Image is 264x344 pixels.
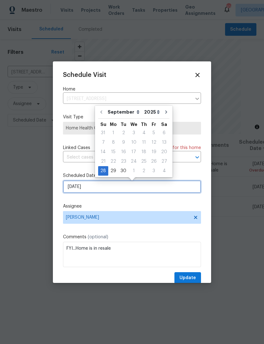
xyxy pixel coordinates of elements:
div: 17 [129,147,139,156]
span: Schedule Visit [63,72,106,78]
div: Sat Oct 04 2025 [159,166,169,176]
div: Tue Sep 16 2025 [118,147,129,157]
div: 25 [139,157,149,166]
div: 4 [159,166,169,175]
div: 24 [129,157,139,166]
div: Sat Sep 06 2025 [159,128,169,138]
div: 18 [139,147,149,156]
div: Fri Oct 03 2025 [149,166,159,176]
div: 2 [118,128,129,137]
button: Go to next month [161,106,171,118]
textarea: FYI...Home is in resale [63,242,201,267]
span: Update [179,274,196,282]
span: Home Health Checkup [66,125,198,131]
div: Tue Sep 23 2025 [118,157,129,166]
button: Go to previous month [97,106,106,118]
div: Wed Sep 17 2025 [129,147,139,157]
div: Thu Sep 25 2025 [139,157,149,166]
div: Sun Sep 07 2025 [98,138,108,147]
input: Select cases [63,153,183,162]
div: Sun Sep 21 2025 [98,157,108,166]
div: 10 [129,138,139,147]
div: 14 [98,147,108,156]
div: 9 [118,138,129,147]
div: 3 [129,128,139,137]
div: Sun Aug 31 2025 [98,128,108,138]
div: Mon Sep 15 2025 [108,147,118,157]
div: 27 [159,157,169,166]
div: Sat Sep 20 2025 [159,147,169,157]
label: Home [63,86,201,92]
div: Thu Sep 18 2025 [139,147,149,157]
select: Year [142,107,161,117]
div: 12 [149,138,159,147]
abbr: Sunday [100,122,106,127]
div: Sun Sep 28 2025 [98,166,108,176]
div: Thu Sep 04 2025 [139,128,149,138]
button: Open [193,153,202,162]
div: Sun Sep 14 2025 [98,147,108,157]
div: 13 [159,138,169,147]
div: 28 [98,166,108,175]
div: 1 [108,128,118,137]
div: Sat Sep 13 2025 [159,138,169,147]
div: 30 [118,166,129,175]
div: 23 [118,157,129,166]
div: 19 [149,147,159,156]
div: Mon Sep 22 2025 [108,157,118,166]
div: Fri Sep 12 2025 [149,138,159,147]
div: 1 [129,166,139,175]
div: 31 [98,128,108,137]
div: 26 [149,157,159,166]
div: 11 [139,138,149,147]
div: Thu Oct 02 2025 [139,166,149,176]
input: Enter in an address [63,94,192,104]
div: Sat Sep 27 2025 [159,157,169,166]
select: Month [106,107,142,117]
label: Comments [63,234,201,240]
div: Thu Sep 11 2025 [139,138,149,147]
input: M/D/YYYY [63,180,201,193]
div: Mon Sep 29 2025 [108,166,118,176]
abbr: Wednesday [130,122,137,127]
label: Visit Type [63,114,201,120]
div: 16 [118,147,129,156]
div: 6 [159,128,169,137]
div: 5 [149,128,159,137]
div: 7 [98,138,108,147]
div: 8 [108,138,118,147]
div: 20 [159,147,169,156]
div: 4 [139,128,149,137]
div: Mon Sep 08 2025 [108,138,118,147]
div: Fri Sep 05 2025 [149,128,159,138]
div: 29 [108,166,118,175]
div: Mon Sep 01 2025 [108,128,118,138]
div: Tue Sep 30 2025 [118,166,129,176]
span: [PERSON_NAME] [66,215,190,220]
div: Wed Sep 03 2025 [129,128,139,138]
div: Wed Oct 01 2025 [129,166,139,176]
div: Fri Sep 19 2025 [149,147,159,157]
div: 2 [139,166,149,175]
div: Wed Sep 24 2025 [129,157,139,166]
abbr: Monday [110,122,117,127]
span: Close [194,72,201,78]
abbr: Tuesday [121,122,126,127]
span: Linked Cases [63,145,90,151]
label: Assignee [63,203,201,210]
div: 15 [108,147,118,156]
div: 21 [98,157,108,166]
abbr: Thursday [141,122,147,127]
div: Fri Sep 26 2025 [149,157,159,166]
label: Scheduled Date [63,172,201,179]
div: 22 [108,157,118,166]
div: Tue Sep 09 2025 [118,138,129,147]
div: Tue Sep 02 2025 [118,128,129,138]
div: 3 [149,166,159,175]
span: (optional) [88,235,108,239]
abbr: Friday [152,122,156,127]
abbr: Saturday [161,122,167,127]
div: Wed Sep 10 2025 [129,138,139,147]
button: Update [174,272,201,284]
